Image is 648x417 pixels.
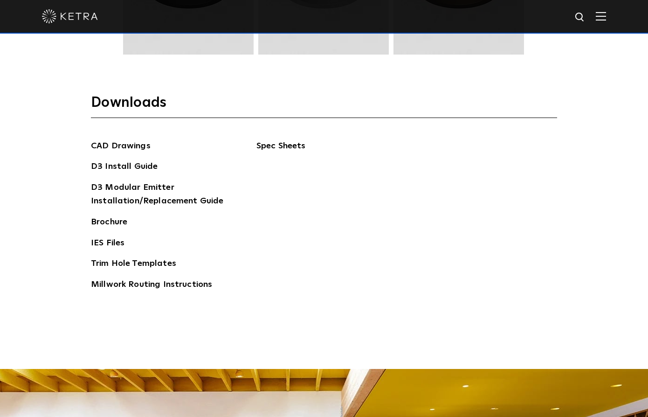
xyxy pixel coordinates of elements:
[91,94,557,118] h3: Downloads
[91,257,176,272] a: Trim Hole Templates
[91,278,212,293] a: Millwork Routing Instructions
[91,139,151,154] a: CAD Drawings
[91,236,124,251] a: IES Files
[91,160,158,175] a: D3 Install Guide
[596,12,606,21] img: Hamburger%20Nav.svg
[91,215,127,230] a: Brochure
[574,12,586,23] img: search icon
[91,181,231,209] a: D3 Modular Emitter Installation/Replacement Guide
[42,9,98,23] img: ketra-logo-2019-white
[256,139,371,160] span: Spec Sheets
